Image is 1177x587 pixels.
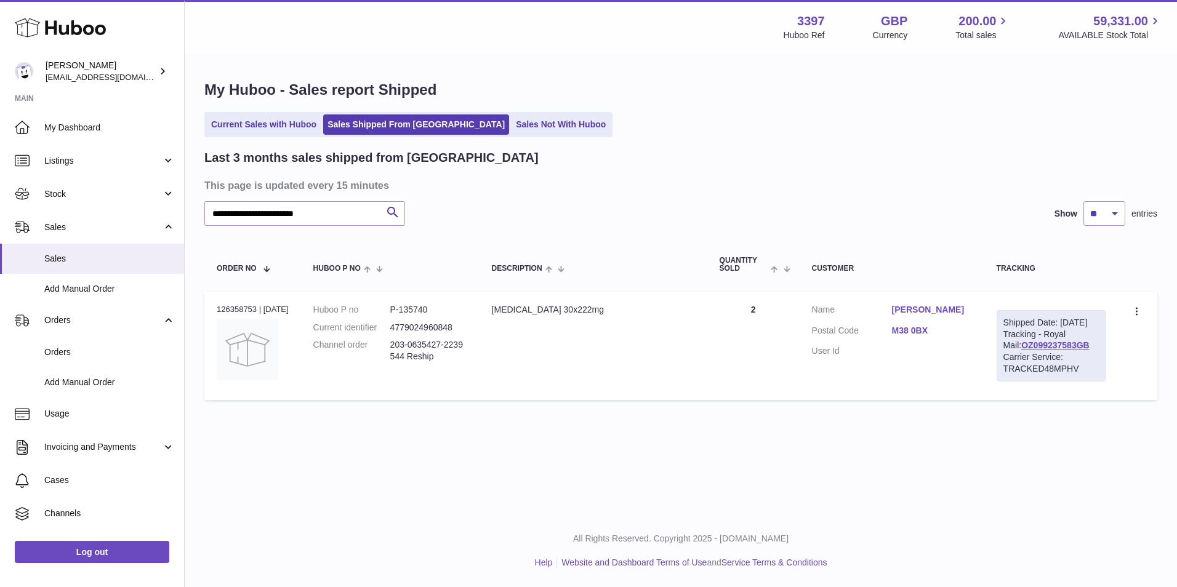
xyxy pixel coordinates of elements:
[1058,30,1162,41] span: AVAILABLE Stock Total
[1058,13,1162,41] a: 59,331.00 AVAILABLE Stock Total
[721,557,827,567] a: Service Terms & Conditions
[204,80,1157,100] h1: My Huboo - Sales report Shipped
[1131,208,1157,220] span: entries
[44,377,175,388] span: Add Manual Order
[44,408,175,420] span: Usage
[535,557,553,567] a: Help
[44,441,162,453] span: Invoicing and Payments
[44,346,175,358] span: Orders
[707,292,800,400] td: 2
[323,114,509,135] a: Sales Shipped From [GEOGRAPHIC_DATA]
[313,339,390,362] dt: Channel order
[812,325,892,340] dt: Postal Code
[207,114,321,135] a: Current Sales with Huboo
[812,265,972,273] div: Customer
[997,310,1106,381] div: Tracking - Royal Mail:
[44,222,162,233] span: Sales
[1054,208,1077,220] label: Show
[195,533,1167,545] p: All Rights Reserved. Copyright 2025 - [DOMAIN_NAME]
[44,314,162,326] span: Orders
[313,265,361,273] span: Huboo P no
[217,319,278,380] img: no-photo.jpg
[561,557,707,567] a: Website and Dashboard Terms of Use
[997,265,1106,273] div: Tracking
[46,60,156,83] div: [PERSON_NAME]
[390,339,467,362] dd: 203-0635427-2239544 Reship
[204,178,1154,192] h3: This page is updated every 15 minutes
[44,122,175,134] span: My Dashboard
[1021,340,1090,350] a: OZ099237583GB
[217,265,257,273] span: Order No
[390,304,467,316] dd: P-135740
[217,304,289,315] div: 126358753 | [DATE]
[720,257,768,273] span: Quantity Sold
[512,114,610,135] a: Sales Not With Huboo
[492,304,695,316] div: [MEDICAL_DATA] 30x222mg
[44,253,175,265] span: Sales
[892,325,972,337] a: M38 0BX
[1093,13,1148,30] span: 59,331.00
[873,30,908,41] div: Currency
[492,265,542,273] span: Description
[313,304,390,316] dt: Huboo P no
[390,322,467,333] dd: 4779024960848
[44,155,162,167] span: Listings
[797,13,825,30] strong: 3397
[557,557,827,569] li: and
[958,13,996,30] span: 200.00
[892,304,972,316] a: [PERSON_NAME]
[44,188,162,200] span: Stock
[15,62,33,81] img: sales@canchema.com
[15,541,169,563] a: Log out
[881,13,907,30] strong: GBP
[46,72,181,82] span: [EMAIL_ADDRESS][DOMAIN_NAME]
[44,474,175,486] span: Cases
[955,30,1010,41] span: Total sales
[812,304,892,319] dt: Name
[1003,317,1099,329] div: Shipped Date: [DATE]
[313,322,390,333] dt: Current identifier
[44,508,175,519] span: Channels
[44,283,175,295] span: Add Manual Order
[784,30,825,41] div: Huboo Ref
[204,150,539,166] h2: Last 3 months sales shipped from [GEOGRAPHIC_DATA]
[955,13,1010,41] a: 200.00 Total sales
[812,345,892,357] dt: User Id
[1003,351,1099,375] div: Carrier Service: TRACKED48MPHV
